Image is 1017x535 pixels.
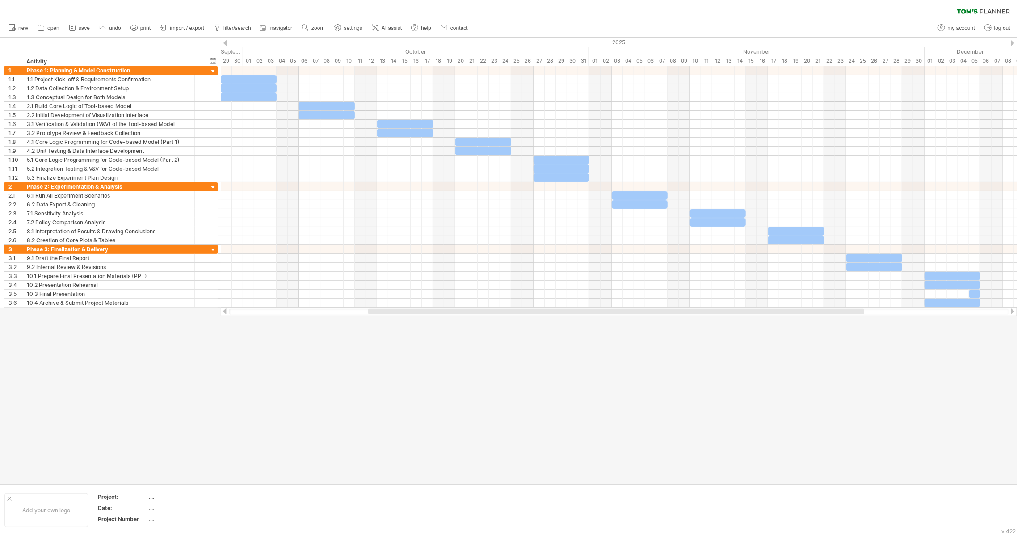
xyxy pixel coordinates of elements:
div: Monday, 13 October 2025 [377,56,388,66]
div: 8.1 Interpretation of Results & Drawing Conclusions [27,227,181,236]
div: Monday, 10 November 2025 [690,56,701,66]
div: Tuesday, 7 October 2025 [310,56,321,66]
div: 3.3 [8,272,22,280]
div: Tuesday, 14 October 2025 [388,56,399,66]
div: Phase 3: Finalization & Delivery [27,245,181,253]
div: Sunday, 16 November 2025 [757,56,768,66]
span: my account [948,25,975,31]
div: Add your own logo [4,493,88,527]
div: Activity [26,57,180,66]
div: Thursday, 20 November 2025 [802,56,813,66]
div: Friday, 21 November 2025 [813,56,824,66]
span: contact [450,25,468,31]
div: 3 [8,245,22,253]
div: Tuesday, 2 December 2025 [936,56,947,66]
a: save [67,22,92,34]
div: Sunday, 7 December 2025 [992,56,1003,66]
div: Wednesday, 26 November 2025 [869,56,880,66]
div: Sunday, 30 November 2025 [913,56,925,66]
div: Friday, 3 October 2025 [265,56,277,66]
div: 7.1 Sensitivity Analysis [27,209,181,218]
a: navigator [258,22,295,34]
div: Phase 1: Planning & Model Construction [27,66,181,75]
div: 1.6 [8,120,22,128]
div: Friday, 7 November 2025 [656,56,668,66]
div: Date: [98,504,147,512]
span: settings [344,25,362,31]
div: Sunday, 12 October 2025 [366,56,377,66]
div: 10.1 Prepare Final Presentation Materials (PPT) [27,272,181,280]
div: 10.3 Final Presentation [27,290,181,298]
div: Tuesday, 25 November 2025 [857,56,869,66]
div: 2.4 [8,218,22,227]
div: Thursday, 30 October 2025 [567,56,578,66]
div: Wednesday, 3 December 2025 [947,56,958,66]
span: navigator [270,25,292,31]
div: 3.5 [8,290,22,298]
div: 1.9 [8,147,22,155]
div: Monday, 17 November 2025 [768,56,779,66]
div: 2.6 [8,236,22,244]
div: Monday, 1 December 2025 [925,56,936,66]
div: Saturday, 29 November 2025 [902,56,913,66]
div: Sunday, 26 October 2025 [522,56,534,66]
div: .... [149,504,224,512]
div: 1.1 Project Kick-off & Requirements Confirmation [27,75,181,84]
div: Monday, 29 September 2025 [221,56,232,66]
div: Phase 2: Experimentation & Analysis [27,182,181,191]
div: 2.5 [8,227,22,236]
a: contact [438,22,471,34]
div: Saturday, 4 October 2025 [277,56,288,66]
a: help [409,22,434,34]
div: Tuesday, 30 September 2025 [232,56,243,66]
div: Project: [98,493,147,501]
div: Thursday, 27 November 2025 [880,56,891,66]
div: 2.1 [8,191,22,200]
span: AI assist [382,25,402,31]
div: 1.8 [8,138,22,146]
div: Saturday, 11 October 2025 [355,56,366,66]
div: Monday, 8 December 2025 [1003,56,1014,66]
a: my account [936,22,978,34]
div: 8.2 Creation of Core Plots & Tables [27,236,181,244]
div: Sunday, 23 November 2025 [835,56,846,66]
div: Friday, 17 October 2025 [422,56,433,66]
div: Monday, 20 October 2025 [455,56,466,66]
div: Thursday, 4 December 2025 [958,56,969,66]
div: Saturday, 22 November 2025 [824,56,835,66]
div: 5.2 Integration Testing & V&V for Code-based Model [27,164,181,173]
div: Wednesday, 8 October 2025 [321,56,332,66]
div: Wednesday, 12 November 2025 [712,56,723,66]
div: 1.12 [8,173,22,182]
div: 5.1 Core Logic Programming for Code-based Model (Part 2) [27,156,181,164]
div: 5.3 Finalize Experiment Plan Design [27,173,181,182]
a: log out [982,22,1013,34]
div: Thursday, 6 November 2025 [645,56,656,66]
a: new [6,22,31,34]
div: Friday, 28 November 2025 [891,56,902,66]
div: Wednesday, 15 October 2025 [399,56,411,66]
div: .... [149,515,224,523]
div: 4.1 Core Logic Programming for Code-based Model (Part 1) [27,138,181,146]
div: 1 [8,66,22,75]
div: .... [149,493,224,501]
div: 2.1 Build Core Logic of Tool-based Model [27,102,181,110]
div: 1.3 [8,93,22,101]
div: 9.1 Draft the Final Report [27,254,181,262]
div: Thursday, 13 November 2025 [723,56,735,66]
div: 3.4 [8,281,22,289]
div: 2.2 [8,200,22,209]
div: Thursday, 23 October 2025 [489,56,500,66]
a: open [35,22,62,34]
div: November 2025 [589,47,925,56]
div: Sunday, 9 November 2025 [679,56,690,66]
div: 4.2 Unit Testing & Data Interface Development [27,147,181,155]
div: Monday, 6 October 2025 [299,56,310,66]
div: Saturday, 1 November 2025 [589,56,601,66]
div: Tuesday, 21 October 2025 [466,56,478,66]
div: Friday, 10 October 2025 [344,56,355,66]
div: Wednesday, 1 October 2025 [243,56,254,66]
span: help [421,25,431,31]
div: 2.3 [8,209,22,218]
div: 1.2 [8,84,22,93]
